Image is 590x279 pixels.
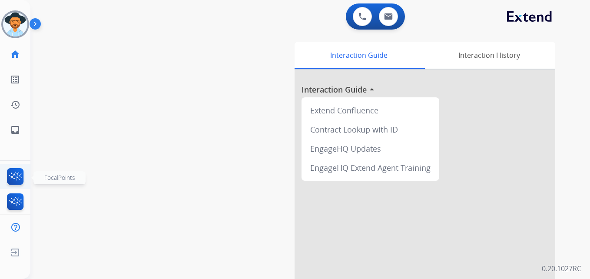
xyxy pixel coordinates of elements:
div: Interaction History [423,42,555,69]
span: FocalPoints [44,173,75,182]
div: EngageHQ Extend Agent Training [305,158,436,177]
img: avatar [3,12,27,37]
div: Contract Lookup with ID [305,120,436,139]
p: 0.20.1027RC [542,263,581,274]
mat-icon: inbox [10,125,20,135]
mat-icon: home [10,49,20,60]
mat-icon: list_alt [10,74,20,85]
mat-icon: history [10,100,20,110]
div: EngageHQ Updates [305,139,436,158]
div: Interaction Guide [295,42,423,69]
div: Extend Confluence [305,101,436,120]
